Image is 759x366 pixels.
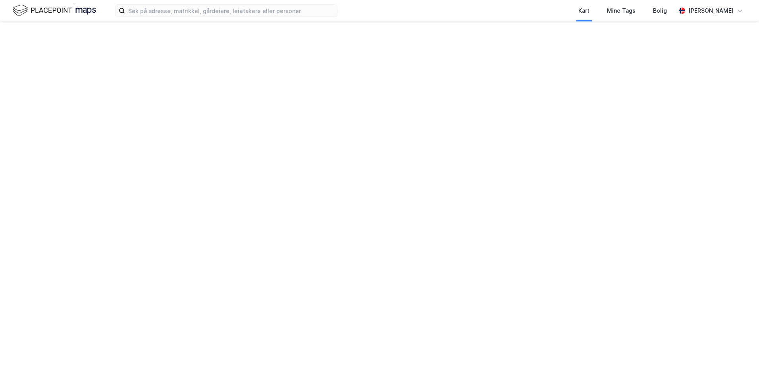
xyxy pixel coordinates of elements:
div: Bolig [653,6,667,15]
img: logo.f888ab2527a4732fd821a326f86c7f29.svg [13,4,96,17]
input: Søk på adresse, matrikkel, gårdeiere, leietakere eller personer [125,5,337,17]
div: [PERSON_NAME] [688,6,734,15]
div: Mine Tags [607,6,636,15]
iframe: Chat Widget [719,328,759,366]
div: Kart [578,6,589,15]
